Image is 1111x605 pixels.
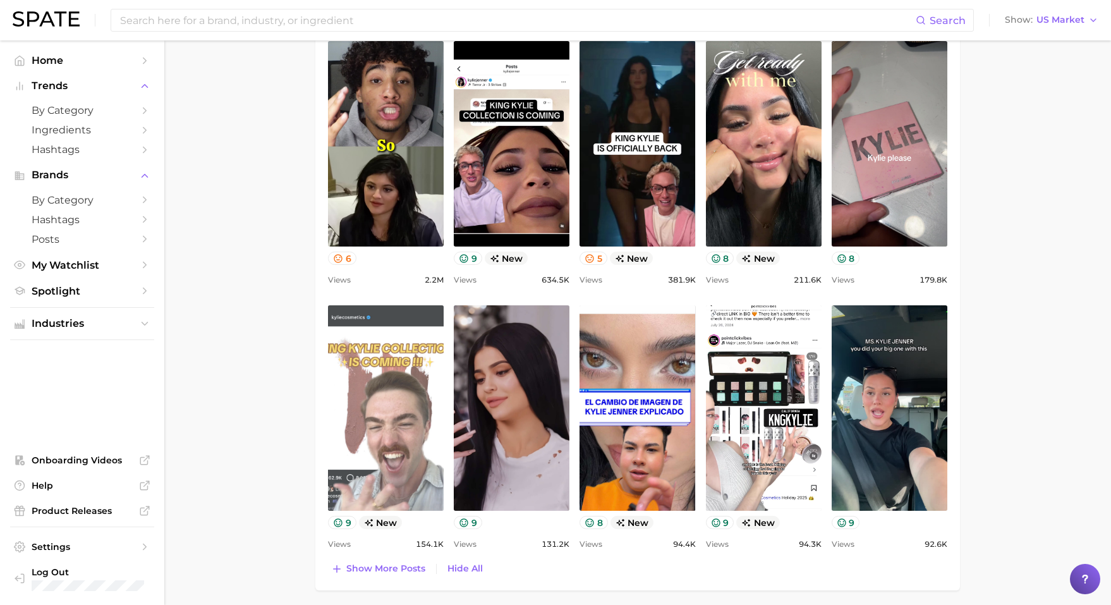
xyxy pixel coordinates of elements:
button: 9 [832,516,860,529]
a: Product Releases [10,501,154,520]
span: 179.8k [920,272,947,288]
span: Home [32,54,133,66]
span: Ingredients [32,124,133,136]
span: 634.5k [542,272,569,288]
button: 6 [328,252,356,265]
a: Spotlight [10,281,154,301]
span: US Market [1036,16,1084,23]
span: Brands [32,169,133,181]
span: Views [832,272,854,288]
span: 211.6k [794,272,822,288]
span: Search [930,15,966,27]
a: Help [10,476,154,495]
button: 8 [580,516,608,529]
a: Log out. Currently logged in with e-mail addison@spate.nyc. [10,563,154,595]
a: My Watchlist [10,255,154,275]
button: 8 [832,252,860,265]
a: Hashtags [10,140,154,159]
button: 8 [706,252,734,265]
button: 9 [454,252,482,265]
a: Home [10,51,154,70]
span: Posts [32,233,133,245]
span: Views [706,537,729,552]
span: 131.2k [542,537,569,552]
span: 94.4k [673,537,696,552]
span: new [485,252,528,265]
span: Hashtags [32,144,133,156]
span: Log Out [32,566,144,578]
span: Hide All [447,563,483,574]
button: Hide All [444,560,486,577]
span: new [610,516,654,529]
button: 9 [454,516,482,529]
span: Views [454,537,477,552]
span: by Category [32,194,133,206]
span: Settings [32,541,133,553]
img: SPATE [13,11,80,27]
span: Hashtags [32,214,133,226]
button: 5 [580,252,607,265]
span: new [610,252,653,265]
a: by Category [10,101,154,120]
span: Show [1005,16,1033,23]
span: Spotlight [32,285,133,297]
span: Product Releases [32,505,133,516]
span: 94.3k [799,537,822,552]
a: by Category [10,190,154,210]
span: 381.9k [668,272,696,288]
a: Hashtags [10,210,154,229]
a: Settings [10,537,154,556]
button: 9 [706,516,734,529]
span: 154.1k [416,537,444,552]
span: 92.6k [925,537,947,552]
span: Views [328,537,351,552]
span: Views [706,272,729,288]
button: Brands [10,166,154,185]
span: Views [580,537,602,552]
button: 9 [328,516,356,529]
span: Help [32,480,133,491]
button: ShowUS Market [1002,12,1102,28]
span: Trends [32,80,133,92]
span: Views [580,272,602,288]
span: new [359,516,403,529]
span: My Watchlist [32,259,133,271]
span: new [736,516,780,529]
span: by Category [32,104,133,116]
span: Industries [32,318,133,329]
button: Trends [10,76,154,95]
a: Onboarding Videos [10,451,154,470]
a: Ingredients [10,120,154,140]
span: new [736,252,780,265]
span: Views [832,537,854,552]
span: Views [328,272,351,288]
button: Show more posts [328,560,428,578]
span: 2.2m [425,272,444,288]
span: Views [454,272,477,288]
span: Onboarding Videos [32,455,133,466]
a: Posts [10,229,154,249]
button: Industries [10,314,154,333]
input: Search here for a brand, industry, or ingredient [119,9,916,31]
span: Show more posts [346,563,425,574]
